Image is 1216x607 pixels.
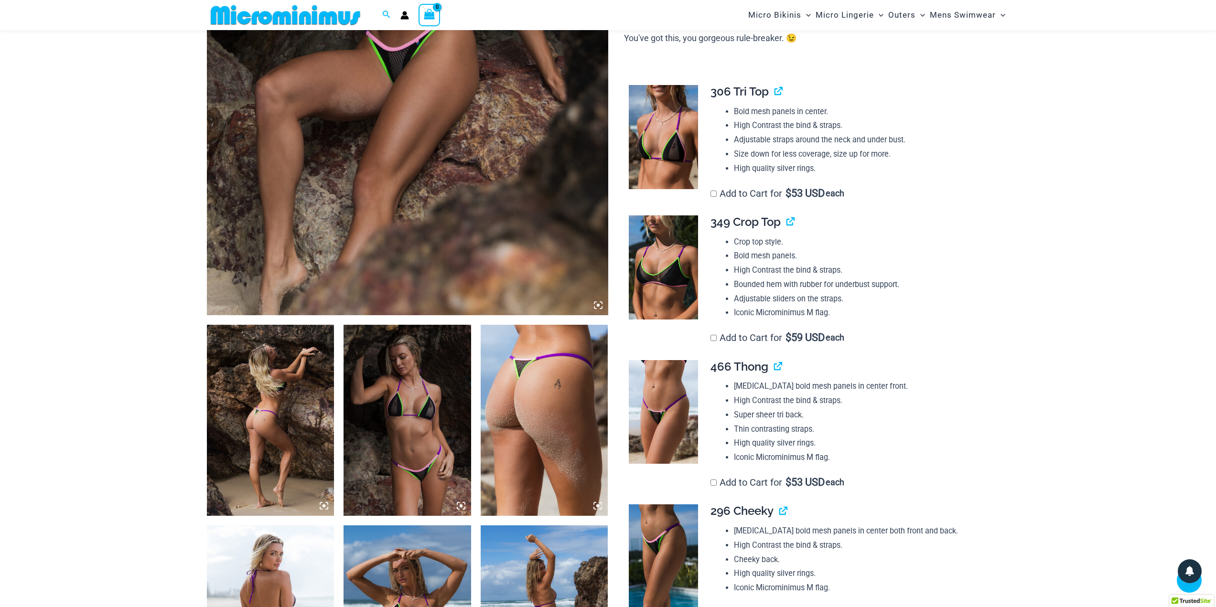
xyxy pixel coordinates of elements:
[826,333,844,342] span: each
[888,3,915,27] span: Outers
[710,360,768,373] span: 466 Thong
[710,191,717,197] input: Add to Cart for$53 USD each
[382,9,391,21] a: Search icon link
[734,566,1001,581] li: High quality silver rings.
[886,3,927,27] a: OutersMenu ToggleMenu Toggle
[710,215,781,229] span: 349 Crop Top
[826,189,844,198] span: each
[481,325,608,516] img: Reckless Neon Crush Black Neon 466 Thong
[710,504,774,518] span: 296 Cheeky
[629,360,698,464] img: Reckless Neon Crush Black Neon 466 Thong
[629,85,698,189] img: Reckless Neon Crush Black Neon 306 Tri Top
[710,335,717,341] input: Add to Cart for$59 USD each
[207,4,364,26] img: MM SHOP LOGO FLAT
[710,85,769,98] span: 306 Tri Top
[813,3,886,27] a: Micro LingerieMenu ToggleMenu Toggle
[344,325,471,516] img: Reckless Neon Crush Black Neon 306 Tri Top 296 Cheeky
[746,3,813,27] a: Micro BikinisMenu ToggleMenu Toggle
[734,524,1001,538] li: [MEDICAL_DATA] bold mesh panels in center both front and back.
[710,479,717,486] input: Add to Cart for$53 USD each
[734,292,1001,306] li: Adjustable sliders on the straps.
[734,118,1001,133] li: High Contrast the bind & straps.
[734,105,1001,119] li: Bold mesh panels in center.
[207,325,334,516] img: Reckless Neon Crush Black Neon 349 Crop Top 466 Thong
[734,408,1001,422] li: Super sheer tri back.
[734,133,1001,147] li: Adjustable straps around the neck and under bust.
[734,538,1001,553] li: High Contrast the bind & straps.
[826,478,844,487] span: each
[734,235,1001,249] li: Crop top style.
[801,3,811,27] span: Menu Toggle
[734,394,1001,408] li: High Contrast the bind & straps.
[734,422,1001,437] li: Thin contrasting straps.
[996,3,1005,27] span: Menu Toggle
[734,581,1001,595] li: Iconic Microminimus M flag.
[816,3,874,27] span: Micro Lingerie
[930,3,996,27] span: Mens Swimwear
[734,379,1001,394] li: [MEDICAL_DATA] bold mesh panels in center front.
[748,3,801,27] span: Micro Bikinis
[744,1,1010,29] nav: Site Navigation
[786,476,791,488] span: $
[734,553,1001,567] li: Cheeky back.
[915,3,925,27] span: Menu Toggle
[710,332,844,343] label: Add to Cart for
[710,477,844,488] label: Add to Cart for
[734,161,1001,176] li: High quality silver rings.
[786,187,791,199] span: $
[734,450,1001,465] li: Iconic Microminimus M flag.
[710,188,844,199] label: Add to Cart for
[786,478,825,487] span: 53 USD
[786,331,791,343] span: $
[734,147,1001,161] li: Size down for less coverage, size up for more.
[786,189,825,198] span: 53 USD
[927,3,1008,27] a: Mens SwimwearMenu ToggleMenu Toggle
[400,11,409,20] a: Account icon link
[874,3,883,27] span: Menu Toggle
[734,249,1001,263] li: Bold mesh panels.
[734,436,1001,450] li: High quality silver rings.
[734,306,1001,320] li: Iconic Microminimus M flag.
[734,263,1001,277] li: High Contrast the bind & straps.
[419,4,441,26] a: View Shopping Cart, empty
[734,277,1001,292] li: Bounded hem with rubber for underbust support.
[786,333,825,342] span: 59 USD
[629,215,698,319] img: Reckless Neon Crush Black Neon 349 Crop Top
